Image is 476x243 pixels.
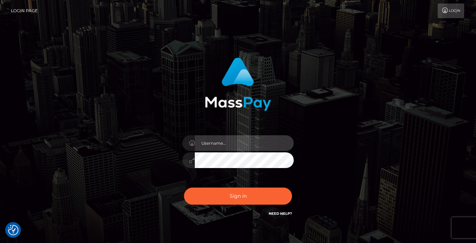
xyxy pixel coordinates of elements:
[184,188,292,205] button: Sign in
[11,3,38,18] a: Login Page
[8,225,18,235] img: Revisit consent button
[195,135,294,151] input: Username...
[269,211,292,216] a: Need Help?
[8,225,18,235] button: Consent Preferences
[438,3,464,18] a: Login
[205,58,271,111] img: MassPay Login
